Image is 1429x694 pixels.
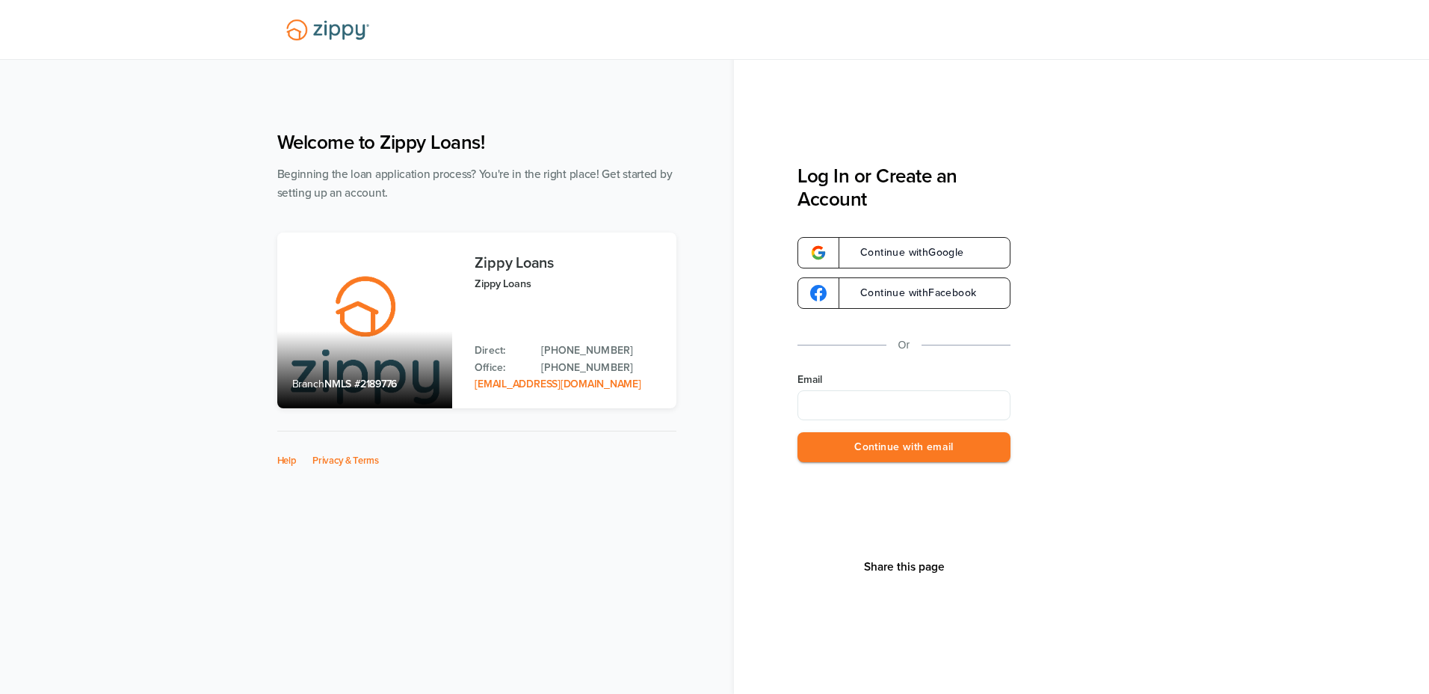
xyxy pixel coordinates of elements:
[324,378,397,390] span: NMLS #2189776
[797,432,1010,463] button: Continue with email
[541,343,661,359] a: Direct Phone: 512-975-2947
[810,245,827,261] img: google-logo
[475,343,526,359] p: Direct:
[541,360,661,376] a: Office Phone: 512-975-2947
[312,455,379,467] a: Privacy & Terms
[859,559,949,574] button: Share This Page
[292,378,325,390] span: Branch
[898,336,910,354] p: Or
[797,237,1010,268] a: google-logoContinue withGoogle
[277,455,297,467] a: Help
[810,285,827,301] img: google-logo
[797,372,1010,387] label: Email
[277,168,673,200] span: Beginning the loan application process? You're in the right place! Get started by setting up an a...
[277,13,378,47] img: Lender Logo
[277,131,676,154] h1: Welcome to Zippy Loans!
[797,390,1010,420] input: Email Address
[797,165,1010,211] h3: Log In or Create an Account
[475,378,641,390] a: Email Address: zippyguide@zippymh.com
[475,255,661,271] h3: Zippy Loans
[845,288,976,298] span: Continue with Facebook
[475,360,526,376] p: Office:
[797,277,1010,309] a: google-logoContinue withFacebook
[845,248,964,258] span: Continue with Google
[475,275,661,292] p: Zippy Loans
